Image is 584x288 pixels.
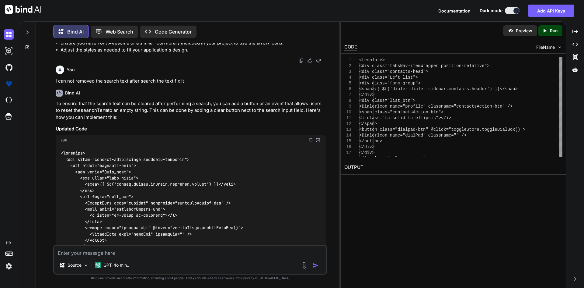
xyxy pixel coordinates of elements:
[344,144,351,150] div: 16
[5,5,41,14] img: Bind AI
[461,127,525,132] span: leStore.toggleDialBox()">
[61,47,326,54] li: Adjust the styles as needed to fit your application's design.
[81,107,108,113] code: searchTerm
[67,28,84,35] p: Bind AI
[155,28,192,35] p: Code Generator
[359,81,421,86] span: <div class="form-group">
[359,144,374,149] span: </div>
[528,5,574,17] button: Add API Keys
[308,58,312,63] img: like
[4,29,14,40] img: darkChat
[359,87,461,91] span: <span>{{ $t('dialer.dialer.sidebar.conta
[359,92,374,97] span: </div>
[461,87,518,91] span: cts.header') }}</span>
[61,138,67,143] span: Vue
[359,98,415,103] span: <div class="list_btn">
[344,92,351,98] div: 7
[4,261,14,272] img: settings
[4,46,14,56] img: darkAi-studio
[456,133,467,138] span: " />
[359,121,377,126] span: </span>
[316,58,321,63] img: dislike
[344,115,351,121] div: 11
[4,95,14,105] img: cloudideIcon
[359,110,443,115] span: <span class="contactsAction-btn">
[344,156,351,162] div: 18
[315,137,321,143] img: Open in Browser
[359,58,385,62] span: <template>
[359,63,482,68] span: <div class="tabsNav-itemWrapper position-relativ
[344,133,351,138] div: 14
[61,40,326,47] li: Ensure you have Font Awesome or a similar icon library included in your project to use the arrow ...
[344,86,351,92] div: 6
[344,57,351,63] div: 1
[508,28,513,34] img: preview
[68,262,82,268] p: Source
[516,28,532,34] p: Preview
[344,44,357,51] div: CODE
[482,63,489,68] span: e">
[56,126,326,133] h3: Updated Code
[359,116,451,120] span: <i class="fa-solid fa-ellipsis"></i>
[65,90,80,96] h6: Bind AI
[344,127,351,133] div: 13
[344,104,351,109] div: 9
[67,67,75,73] h6: You
[344,80,351,86] div: 5
[344,75,351,80] div: 4
[359,75,418,80] span: <div class="Left_list">
[53,276,327,280] p: Bind can provide inaccurate information, including about people. Always double-check its answers....
[56,78,326,85] p: i can not removed the search text after search the text fix it
[344,138,351,144] div: 15
[359,104,461,109] span: <DialerIcon name="profile" classname="co
[557,44,562,50] img: chevron down
[344,69,351,75] div: 3
[308,138,313,143] img: copy
[95,262,101,268] img: GPT-4o mini
[344,150,351,156] div: 17
[344,63,351,69] div: 2
[106,28,133,35] p: Web Search
[359,156,428,161] span: <div class="selectContact">
[341,160,566,175] h2: OUTPUT
[359,127,461,132] span: <button class="dialpad-btn" @click="togg
[461,104,513,109] span: ntactsAction-btn" />
[299,58,304,63] img: copy
[359,139,382,144] span: </button>
[344,98,351,104] div: 8
[344,109,351,115] div: 10
[359,133,456,138] span: <DialerIcon name="dialPad" classname="
[359,150,374,155] span: </div>
[4,62,14,73] img: githubDark
[536,44,555,50] span: FileName
[83,263,89,268] img: Pick Models
[359,69,428,74] span: <div class="contacts-head">
[301,262,308,269] img: attachment
[56,100,326,121] p: To ensure that the search text can be cleared after performing a search, you can add a button or ...
[313,262,319,268] img: icon
[344,121,351,127] div: 12
[550,28,558,34] p: Run
[480,8,502,14] span: Dark mode
[438,8,471,14] button: Documentation
[103,262,129,268] p: GPT-4o min..
[4,79,14,89] img: premium
[438,8,471,13] span: Documentation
